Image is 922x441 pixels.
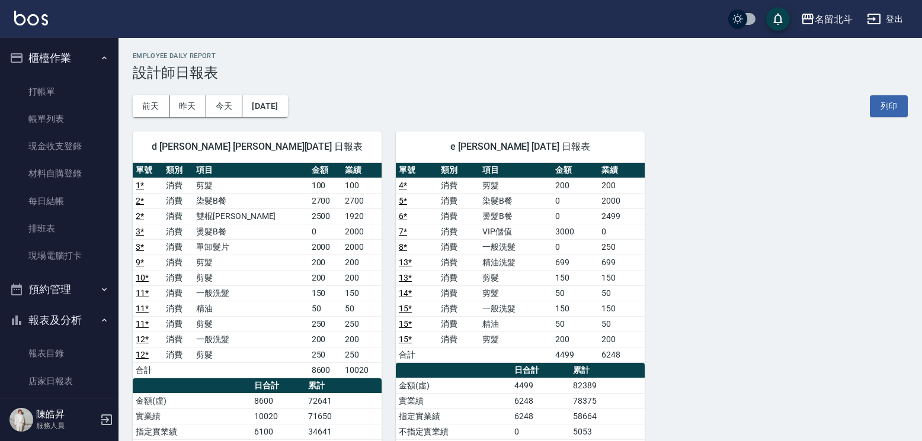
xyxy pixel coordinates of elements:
[342,331,382,347] td: 200
[570,393,645,408] td: 78375
[309,208,342,224] td: 2500
[479,193,552,208] td: 染髮B餐
[552,301,598,316] td: 150
[309,270,342,285] td: 200
[163,178,193,193] td: 消費
[479,316,552,331] td: 精油
[342,285,382,301] td: 150
[305,393,382,408] td: 72641
[438,301,480,316] td: 消費
[342,239,382,255] td: 2000
[342,255,382,270] td: 200
[342,178,382,193] td: 100
[342,347,382,362] td: 250
[438,270,480,285] td: 消費
[5,160,114,187] a: 材料自購登錄
[342,224,382,239] td: 2000
[5,133,114,160] a: 現金收支登錄
[342,362,382,378] td: 10020
[511,424,570,439] td: 0
[5,215,114,242] a: 排班表
[147,141,367,153] span: d [PERSON_NAME] [PERSON_NAME][DATE] 日報表
[193,270,308,285] td: 剪髮
[438,208,480,224] td: 消費
[438,239,480,255] td: 消費
[193,255,308,270] td: 剪髮
[598,301,645,316] td: 150
[193,239,308,255] td: 單卸髮片
[309,316,342,331] td: 250
[598,331,645,347] td: 200
[552,193,598,208] td: 0
[163,193,193,208] td: 消費
[309,193,342,208] td: 2700
[163,347,193,362] td: 消費
[342,193,382,208] td: 2700
[396,347,438,362] td: 合計
[193,224,308,239] td: 燙髮B餐
[598,255,645,270] td: 699
[598,208,645,224] td: 2499
[396,393,511,408] td: 實業績
[766,7,790,31] button: save
[193,331,308,347] td: 一般洗髮
[193,301,308,316] td: 精油
[598,347,645,362] td: 6248
[163,255,193,270] td: 消費
[479,255,552,270] td: 精油洗髮
[163,239,193,255] td: 消費
[552,178,598,193] td: 200
[570,408,645,424] td: 58664
[438,193,480,208] td: 消費
[511,393,570,408] td: 6248
[396,163,645,363] table: a dense table
[552,331,598,347] td: 200
[598,163,645,178] th: 業績
[552,347,598,362] td: 4499
[163,224,193,239] td: 消費
[598,224,645,239] td: 0
[193,178,308,193] td: 剪髮
[309,301,342,316] td: 50
[598,239,645,255] td: 250
[305,378,382,394] th: 累計
[169,95,206,117] button: 昨天
[163,331,193,347] td: 消費
[133,65,908,81] h3: 設計師日報表
[309,163,342,178] th: 金額
[5,340,114,367] a: 報表目錄
[242,95,287,117] button: [DATE]
[598,193,645,208] td: 2000
[305,408,382,424] td: 71650
[438,316,480,331] td: 消費
[796,7,857,31] button: 名留北斗
[511,408,570,424] td: 6248
[305,424,382,439] td: 34641
[396,378,511,393] td: 金額(虛)
[438,255,480,270] td: 消費
[193,163,308,178] th: 項目
[552,163,598,178] th: 金額
[438,224,480,239] td: 消費
[815,12,853,27] div: 名留北斗
[479,239,552,255] td: 一般洗髮
[163,301,193,316] td: 消費
[5,242,114,269] a: 現場電腦打卡
[309,239,342,255] td: 2000
[36,420,97,431] p: 服務人員
[163,163,193,178] th: 類別
[251,393,305,408] td: 8600
[133,393,251,408] td: 金額(虛)
[133,95,169,117] button: 前天
[862,8,908,30] button: 登出
[133,52,908,60] h2: Employee Daily Report
[5,305,114,336] button: 報表及分析
[193,208,308,224] td: 雙棍[PERSON_NAME]
[511,363,570,378] th: 日合計
[133,362,163,378] td: 合計
[309,331,342,347] td: 200
[163,270,193,285] td: 消費
[309,362,342,378] td: 8600
[309,224,342,239] td: 0
[5,105,114,133] a: 帳單列表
